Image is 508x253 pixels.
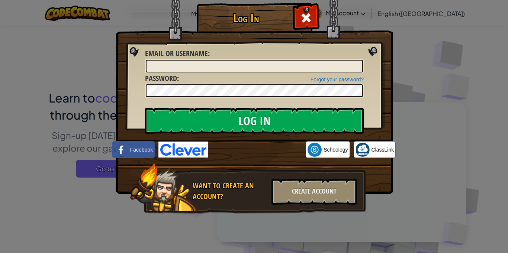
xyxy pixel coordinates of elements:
label: : [145,48,210,59]
img: classlink-logo-small.png [356,143,370,157]
span: Password [145,73,177,83]
img: clever-logo-blue.png [158,142,208,158]
a: Forgot your password? [311,77,364,82]
span: Email or Username [145,48,208,58]
span: Schoology [324,146,348,153]
img: facebook_small.png [114,143,128,157]
h1: Log In [199,12,293,25]
span: Facebook [130,146,153,153]
iframe: Sign in with Google Button [208,142,306,158]
div: Create Account [271,179,357,205]
span: ClassLink [372,146,394,153]
label: : [145,73,179,84]
img: schoology.png [308,143,322,157]
div: Want to create an account? [193,181,267,202]
input: Log In [145,108,364,134]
